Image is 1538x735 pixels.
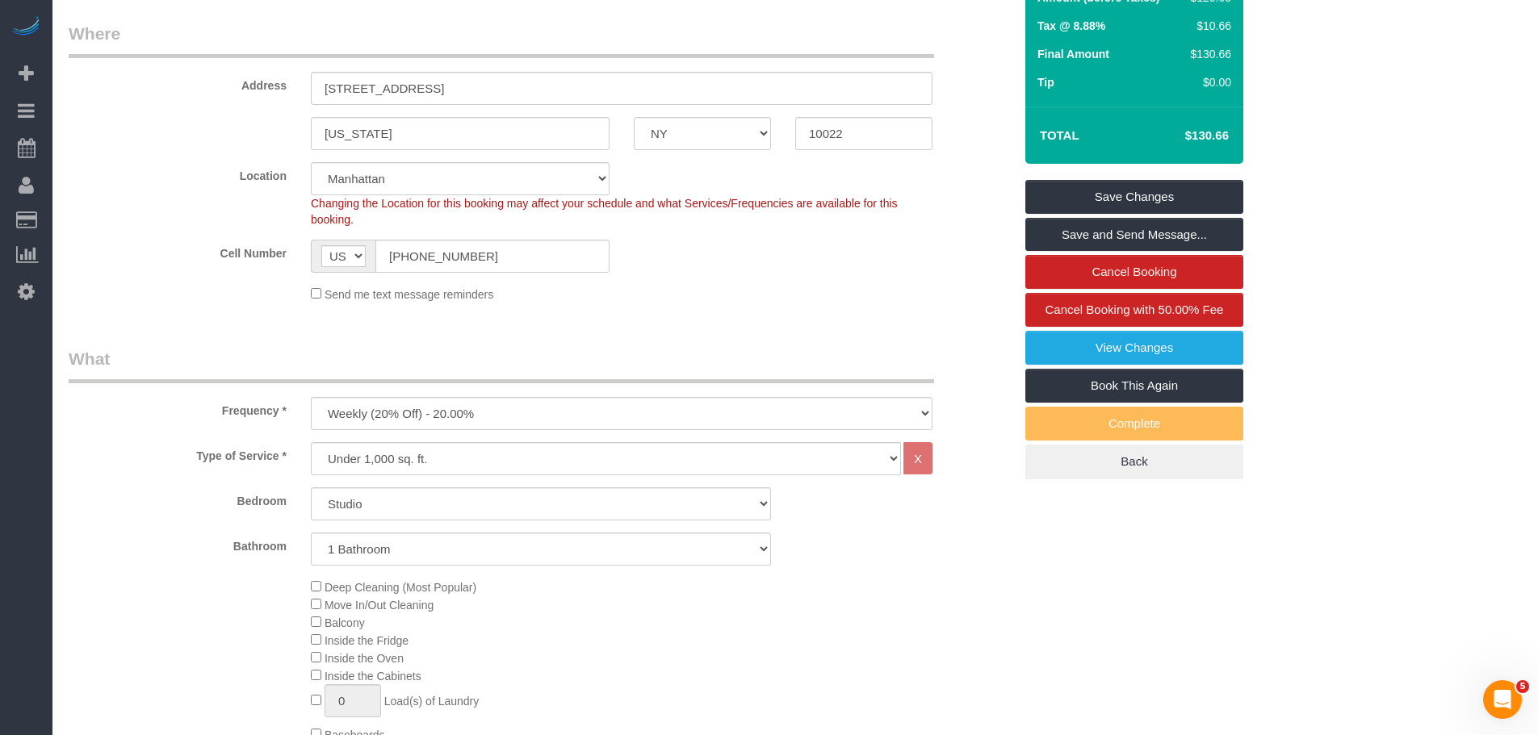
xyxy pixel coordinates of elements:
legend: What [69,347,934,383]
span: Cancel Booking with 50.00% Fee [1046,303,1224,316]
label: Final Amount [1037,46,1109,62]
a: Save and Send Message... [1025,218,1243,252]
label: Bathroom [57,532,299,554]
a: Cancel Booking [1025,255,1243,289]
span: Inside the Cabinets [325,670,421,683]
img: Automaid Logo [10,16,42,39]
a: Save Changes [1025,180,1243,214]
span: Changing the Location for this booking may affect your schedule and what Services/Frequencies are... [311,197,898,226]
label: Address [57,72,299,94]
iframe: Intercom live chat [1483,680,1522,719]
label: Type of Service * [57,442,299,464]
input: City [311,117,610,150]
a: Cancel Booking with 50.00% Fee [1025,293,1243,327]
label: Tax @ 8.88% [1037,18,1105,34]
label: Location [57,162,299,184]
span: Deep Cleaning (Most Popular) [325,581,476,594]
span: 5 [1516,680,1529,693]
label: Frequency * [57,397,299,419]
span: Balcony [325,616,365,629]
div: $130.66 [1183,46,1231,62]
span: Inside the Oven [325,652,404,665]
span: Move In/Out Cleaning [325,599,434,612]
legend: Where [69,22,934,58]
input: Cell Number [375,240,610,273]
span: Send me text message reminders [325,288,493,301]
label: Bedroom [57,487,299,509]
div: $0.00 [1183,74,1231,90]
span: Load(s) of Laundry [384,695,480,708]
h4: $130.66 [1137,129,1229,143]
a: Back [1025,445,1243,478]
input: Zip Code [795,117,932,150]
span: Inside the Fridge [325,634,409,647]
div: $10.66 [1183,18,1231,34]
strong: Total [1040,128,1079,142]
label: Tip [1037,74,1054,90]
label: Cell Number [57,240,299,261]
a: Book This Again [1025,369,1243,403]
a: View Changes [1025,331,1243,365]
